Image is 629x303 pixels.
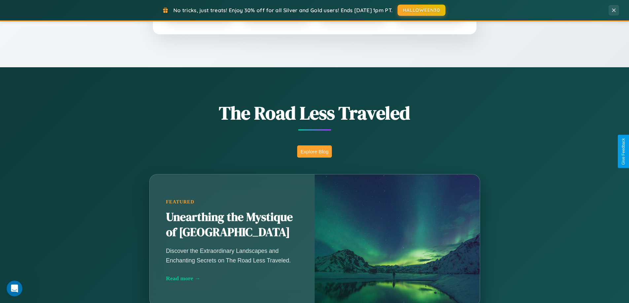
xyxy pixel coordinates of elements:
button: HALLOWEEN30 [398,5,445,16]
span: No tricks, just treats! Enjoy 30% off for all Silver and Gold users! Ends [DATE] 1pm PT. [173,7,393,14]
button: Explore Blog [297,145,332,158]
p: Discover the Extraordinary Landscapes and Enchanting Secrets on The Road Less Traveled. [166,246,298,265]
h2: Unearthing the Mystique of [GEOGRAPHIC_DATA] [166,210,298,240]
h1: The Road Less Traveled [117,100,513,126]
div: Read more → [166,275,298,282]
div: Featured [166,199,298,205]
iframe: Intercom live chat [7,281,22,296]
div: Give Feedback [621,138,626,165]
